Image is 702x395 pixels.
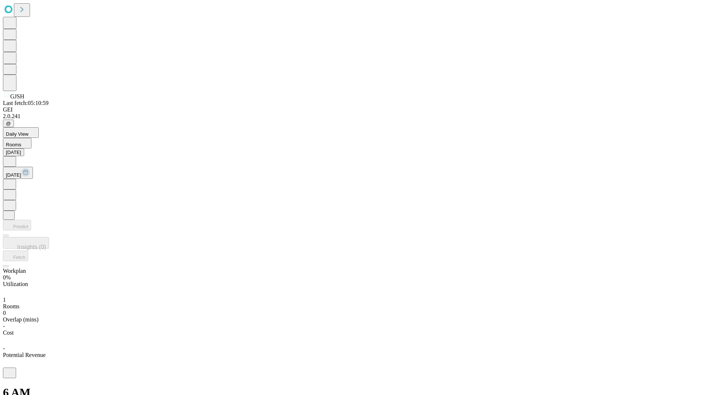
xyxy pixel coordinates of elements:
div: 2.0.241 [3,113,699,120]
span: - [3,323,5,329]
span: Cost [3,330,14,336]
button: Fetch [3,251,28,261]
span: Rooms [3,303,19,309]
button: Daily View [3,127,39,138]
span: Last fetch: 05:10:59 [3,100,49,106]
span: Potential Revenue [3,352,46,358]
span: 1 [3,297,6,303]
span: Daily View [6,131,29,137]
span: 0% [3,274,11,281]
button: [DATE] [3,148,24,156]
span: 0 [3,310,6,316]
span: [DATE] [6,172,21,178]
div: GEI [3,106,699,113]
span: - [3,345,5,351]
span: GJSH [10,93,24,99]
span: Workplan [3,268,26,274]
button: Insights (0) [3,237,49,249]
span: Overlap (mins) [3,316,38,323]
button: Rooms [3,138,31,148]
button: Predict [3,220,31,230]
span: Rooms [6,142,21,147]
span: Utilization [3,281,28,287]
button: @ [3,120,14,127]
span: Insights (0) [17,244,46,250]
button: [DATE] [3,167,33,179]
span: @ [6,121,11,126]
